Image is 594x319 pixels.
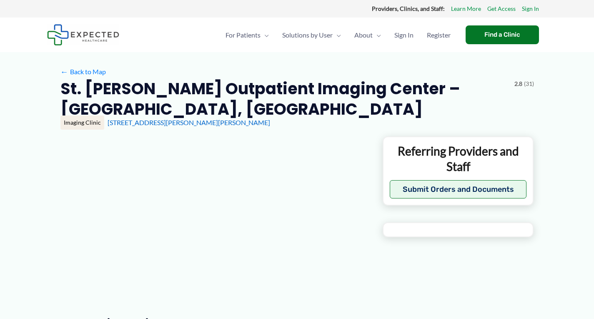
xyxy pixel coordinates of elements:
[276,20,348,50] a: Solutions by UserMenu Toggle
[60,65,106,78] a: ←Back to Map
[451,3,481,14] a: Learn More
[333,20,341,50] span: Menu Toggle
[390,180,527,198] button: Submit Orders and Documents
[60,68,68,75] span: ←
[354,20,373,50] span: About
[420,20,457,50] a: Register
[108,118,270,126] a: [STREET_ADDRESS][PERSON_NAME][PERSON_NAME]
[390,143,527,174] p: Referring Providers and Staff
[466,25,539,44] a: Find a Clinic
[487,3,516,14] a: Get Access
[524,78,534,89] span: (31)
[372,5,445,12] strong: Providers, Clinics, and Staff:
[348,20,388,50] a: AboutMenu Toggle
[261,20,269,50] span: Menu Toggle
[388,20,420,50] a: Sign In
[522,3,539,14] a: Sign In
[373,20,381,50] span: Menu Toggle
[282,20,333,50] span: Solutions by User
[226,20,261,50] span: For Patients
[47,24,119,45] img: Expected Healthcare Logo - side, dark font, small
[514,78,522,89] span: 2.8
[219,20,276,50] a: For PatientsMenu Toggle
[427,20,451,50] span: Register
[60,78,508,120] h2: St. [PERSON_NAME] Outpatient Imaging Center – [GEOGRAPHIC_DATA], [GEOGRAPHIC_DATA]
[394,20,414,50] span: Sign In
[219,20,457,50] nav: Primary Site Navigation
[60,116,104,130] div: Imaging Clinic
